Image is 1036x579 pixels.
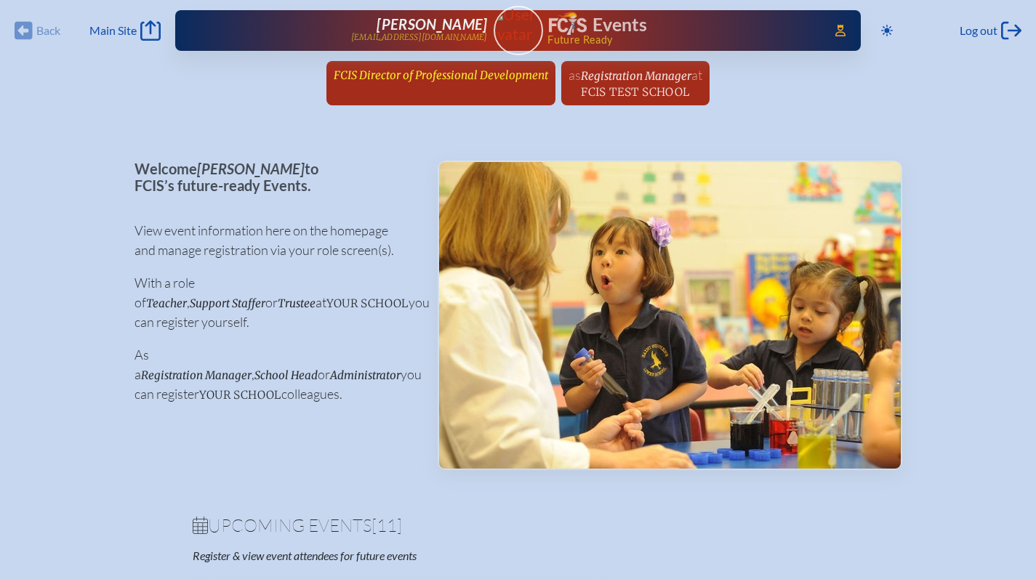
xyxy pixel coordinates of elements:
[254,368,318,382] span: School Head
[494,6,543,55] a: User Avatar
[549,12,815,45] div: FCIS Events — Future ready
[222,16,488,45] a: [PERSON_NAME][EMAIL_ADDRESS][DOMAIN_NAME]
[372,514,402,536] span: [11]
[569,67,581,83] span: as
[193,517,844,534] h1: Upcoming Events
[199,388,281,402] span: your school
[89,23,137,38] span: Main Site
[351,33,488,42] p: [EMAIL_ADDRESS][DOMAIN_NAME]
[487,5,549,44] img: User Avatar
[960,23,997,38] span: Log out
[581,69,691,83] span: Registration Manager
[547,35,814,45] span: Future Ready
[328,61,554,89] a: FCIS Director of Professional Development
[330,368,401,382] span: Administrator
[89,20,161,41] a: Main Site
[334,68,548,82] span: FCIS Director of Professional Development
[190,296,265,310] span: Support Staffer
[439,162,901,469] img: Events
[193,548,577,563] p: Register & view event attendees for future events
[197,160,305,177] span: [PERSON_NAME]
[134,221,414,260] p: View event information here on the homepage and manage registration via your role screen(s).
[134,345,414,404] p: As a , or you can register colleagues.
[134,161,414,193] p: Welcome to FCIS’s future-ready Events.
[326,296,409,310] span: your school
[563,61,708,105] a: asRegistration ManageratFCIS Test School
[691,67,702,83] span: at
[278,296,316,310] span: Trustee
[141,368,252,382] span: Registration Manager
[581,85,689,99] span: FCIS Test School
[146,296,187,310] span: Teacher
[134,273,414,332] p: With a role of , or at you can register yourself.
[377,15,487,33] span: [PERSON_NAME]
